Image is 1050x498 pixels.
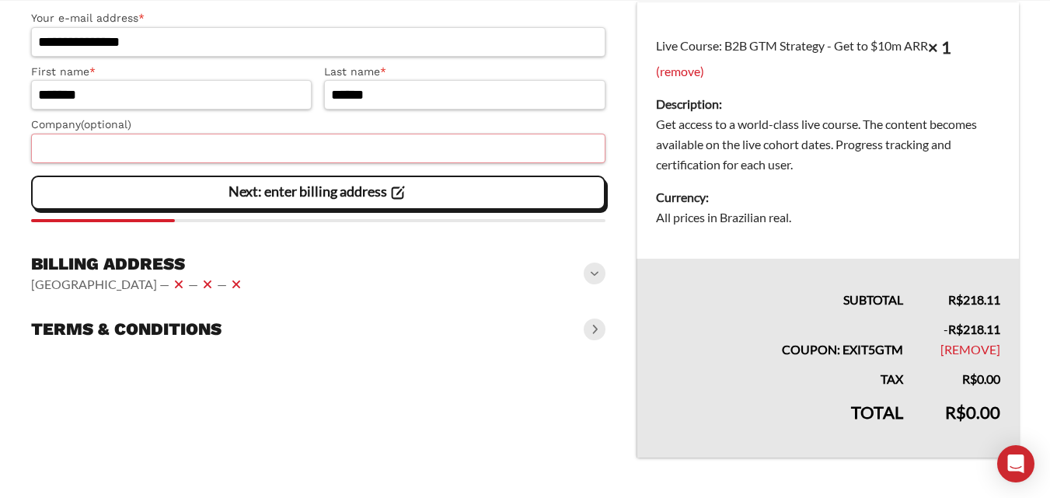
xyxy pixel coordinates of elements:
[656,64,704,78] a: (remove)
[31,63,312,81] label: First name
[81,118,131,131] span: (optional)
[928,37,951,57] strong: × 1
[31,176,605,210] vaadin-button: Next: enter billing address
[656,114,1000,175] dd: Get access to a world-class live course. The content becomes available on the live cohort dates. ...
[948,322,963,336] span: R$
[945,402,1000,423] bdi: 0.00
[997,445,1034,482] div: Open Intercom Messenger
[31,9,605,27] label: Your e-mail address
[31,253,246,275] h3: Billing address
[945,402,966,423] span: R$
[656,187,1000,207] dt: Currency:
[31,275,246,294] vaadin-horizontal-layout: [GEOGRAPHIC_DATA] — — —
[637,360,922,389] th: Tax
[637,389,922,458] th: Total
[637,310,922,360] th: Coupon: EXIT5GTM
[962,371,977,386] span: R$
[637,2,1019,259] td: Live Course: B2B GTM Strategy - Get to $10m ARR
[948,292,1000,307] bdi: 218.11
[324,63,605,81] label: Last name
[948,322,1000,336] span: 218.11
[656,207,1000,228] dd: All prices in Brazilian real.
[922,310,1019,360] td: -
[948,292,963,307] span: R$
[962,371,1000,386] bdi: 0.00
[940,342,1000,357] a: Remove EXIT5GTM coupon
[31,319,222,340] h3: Terms & conditions
[656,94,1000,114] dt: Description:
[637,259,922,310] th: Subtotal
[31,116,605,134] label: Company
